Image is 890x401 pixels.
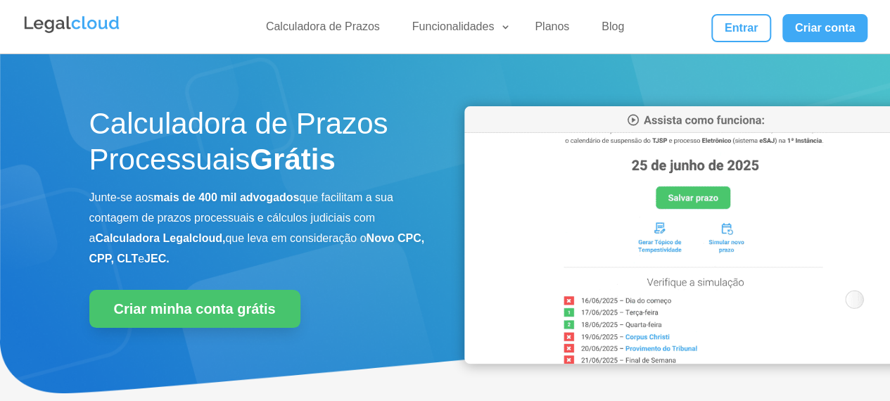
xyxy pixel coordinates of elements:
[593,20,632,40] a: Blog
[782,14,868,42] a: Criar conta
[258,20,388,40] a: Calculadora de Prazos
[89,290,300,328] a: Criar minha conta grátis
[89,188,426,269] p: Junte-se aos que facilitam a sua contagem de prazos processuais e cálculos judiciais com a que le...
[404,20,511,40] a: Funcionalidades
[89,232,425,265] b: Novo CPC, CPP, CLT
[250,143,335,176] strong: Grátis
[23,25,121,37] a: Logo da Legalcloud
[711,14,770,42] a: Entrar
[144,253,170,265] b: JEC.
[526,20,578,40] a: Planos
[23,14,121,35] img: Legalcloud Logo
[89,106,426,184] h1: Calculadora de Prazos Processuais
[153,191,299,203] b: mais de 400 mil advogados
[95,232,225,244] b: Calculadora Legalcloud,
